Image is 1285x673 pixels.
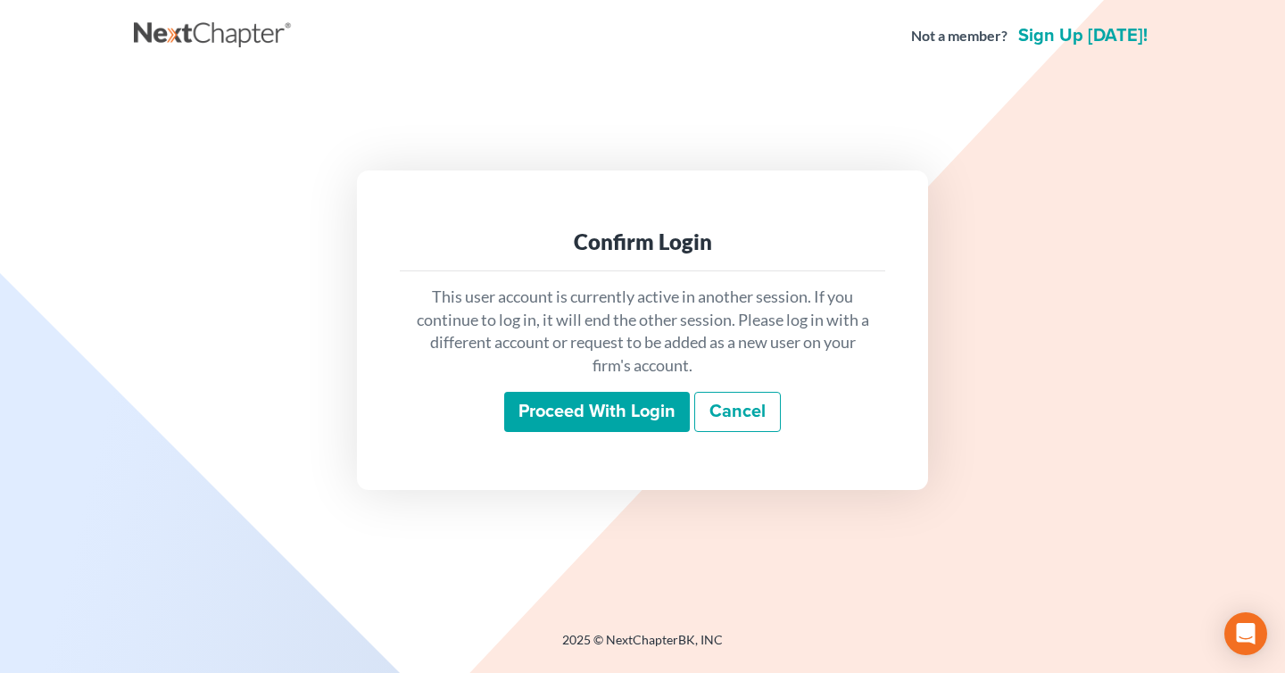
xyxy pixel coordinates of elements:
[694,392,781,433] a: Cancel
[414,286,871,378] p: This user account is currently active in another session. If you continue to log in, it will end ...
[911,26,1007,46] strong: Not a member?
[1015,27,1151,45] a: Sign up [DATE]!
[414,228,871,256] div: Confirm Login
[134,631,1151,663] div: 2025 © NextChapterBK, INC
[1224,612,1267,655] div: Open Intercom Messenger
[504,392,690,433] input: Proceed with login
